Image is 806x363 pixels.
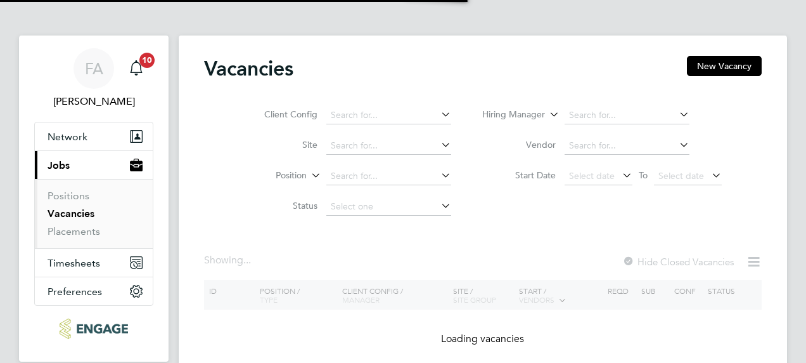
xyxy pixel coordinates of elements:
span: Select date [658,170,704,181]
img: ncclondon-logo-retina.png [60,319,127,339]
label: Hiring Manager [472,109,545,121]
label: Start Date [483,169,556,181]
label: Vendor [483,139,556,150]
h2: Vacancies [204,56,293,81]
label: Site [245,139,317,150]
input: Search for... [326,107,451,124]
input: Search for... [565,137,689,155]
label: Client Config [245,109,317,120]
span: Preferences [48,286,102,298]
span: FA [85,60,103,77]
input: Search for... [326,137,451,155]
button: New Vacancy [687,56,762,76]
a: Placements [48,225,100,237]
label: Status [245,200,317,211]
button: Preferences [35,277,153,305]
a: FA[PERSON_NAME] [34,48,153,109]
span: ... [243,254,251,267]
input: Search for... [565,107,689,124]
button: Network [35,122,153,150]
a: Go to home page [34,319,153,339]
span: 10 [139,53,155,68]
div: Jobs [35,179,153,248]
button: Timesheets [35,249,153,277]
span: Fraz Arshad [34,94,153,109]
span: Select date [569,170,615,181]
div: Showing [204,254,253,267]
span: Timesheets [48,257,100,269]
a: 10 [124,48,149,89]
input: Select one [326,198,451,216]
nav: Main navigation [19,36,169,362]
input: Search for... [326,168,451,185]
span: To [635,167,651,183]
a: Positions [48,190,89,202]
span: Network [48,131,87,143]
a: Vacancies [48,208,94,220]
label: Position [234,169,307,182]
label: Hide Closed Vacancies [622,256,734,268]
button: Jobs [35,151,153,179]
span: Jobs [48,159,70,171]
